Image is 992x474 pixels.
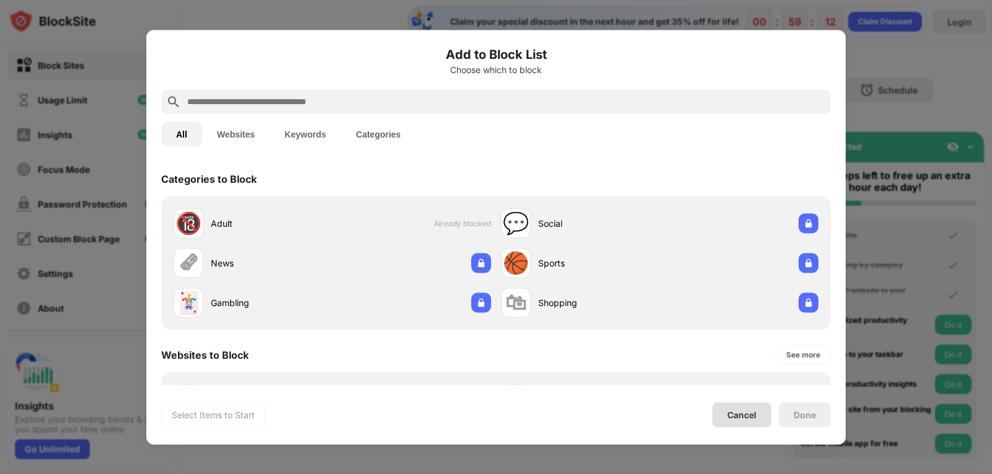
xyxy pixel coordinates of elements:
div: 🏀 [503,250,529,276]
div: Websites to Block [161,348,249,361]
button: Keywords [270,121,341,146]
div: Adult [211,217,332,230]
div: Done [794,410,816,419]
div: Social [538,217,660,230]
div: Select Items to Start [172,408,255,421]
span: Already blocked [434,219,491,228]
div: Categories to Block [161,172,257,185]
div: See more [786,348,820,361]
button: All [161,121,202,146]
div: Sports [538,257,660,270]
h6: Add to Block List [161,45,831,63]
div: Choose which to block [161,64,831,74]
div: 🔞 [175,211,201,236]
div: 🛍 [505,290,526,315]
div: 🃏 [175,290,201,315]
div: Gambling [211,296,332,309]
div: 💬 [503,211,529,236]
div: Shopping [538,296,660,309]
button: Websites [202,121,270,146]
button: Categories [341,121,415,146]
img: search.svg [166,94,181,109]
div: News [211,257,332,270]
div: Cancel [727,410,756,420]
div: 🗞 [178,250,199,276]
